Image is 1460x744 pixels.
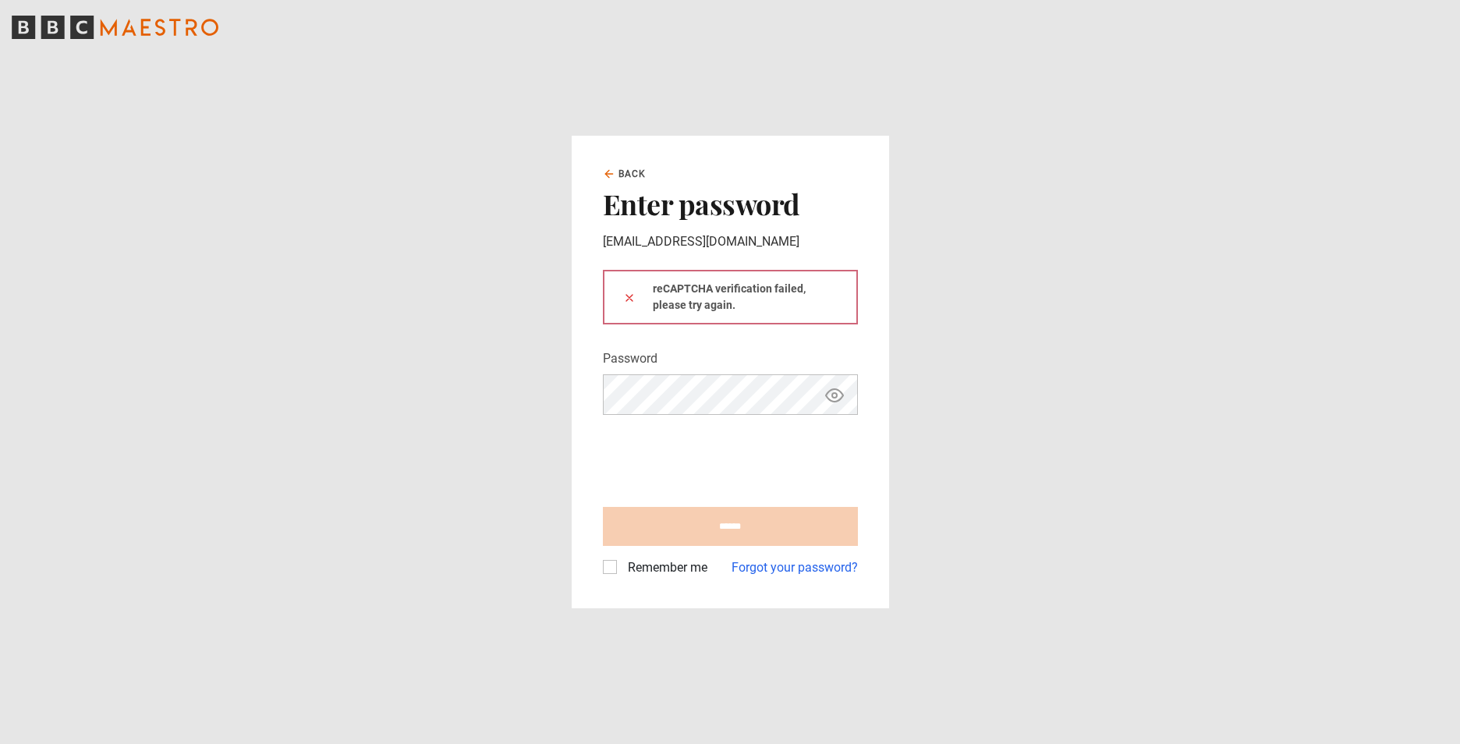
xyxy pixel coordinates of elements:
label: Remember me [622,558,707,577]
svg: BBC Maestro [12,16,218,39]
iframe: reCAPTCHA [603,427,840,488]
span: Back [618,167,647,181]
button: Show password [821,381,848,409]
a: Forgot your password? [732,558,858,577]
p: [EMAIL_ADDRESS][DOMAIN_NAME] [603,232,858,251]
h2: Enter password [603,187,858,220]
label: Password [603,349,657,368]
a: Back [603,167,647,181]
div: reCAPTCHA verification failed, please try again. [603,270,858,324]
